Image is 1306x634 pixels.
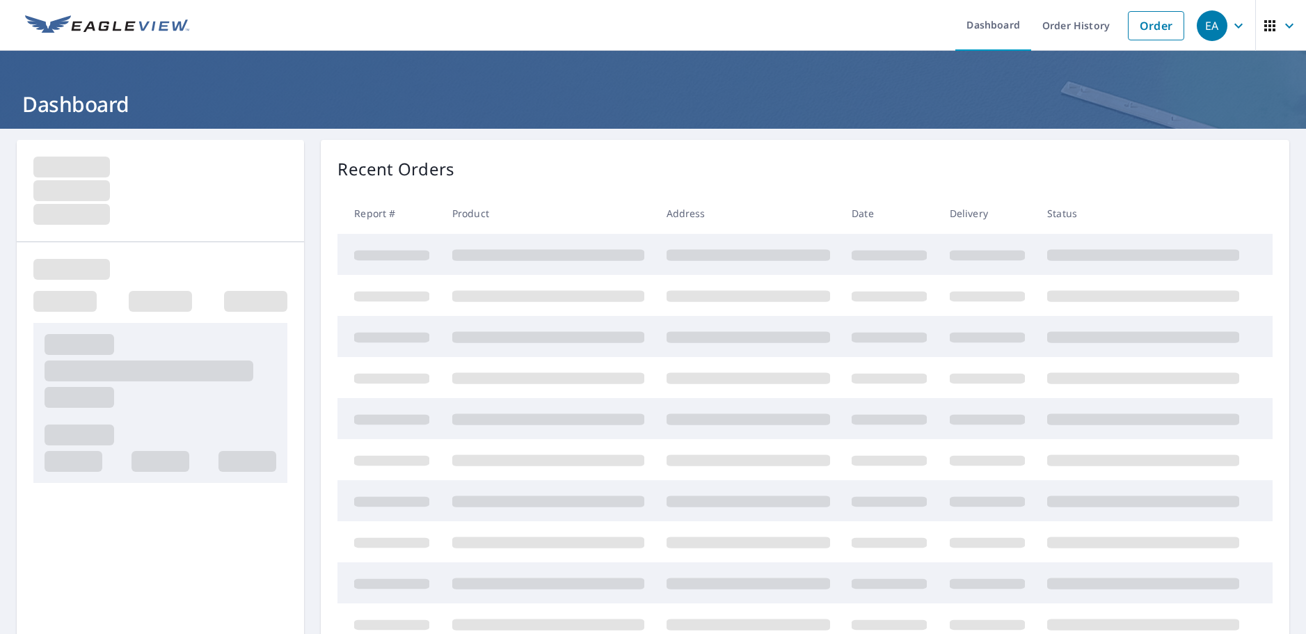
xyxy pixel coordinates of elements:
img: EV Logo [25,15,189,36]
th: Delivery [939,193,1036,234]
th: Address [655,193,841,234]
th: Date [841,193,938,234]
p: Recent Orders [337,157,454,182]
h1: Dashboard [17,90,1289,118]
th: Status [1036,193,1250,234]
a: Order [1128,11,1184,40]
th: Product [441,193,655,234]
th: Report # [337,193,440,234]
div: EA [1197,10,1227,41]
